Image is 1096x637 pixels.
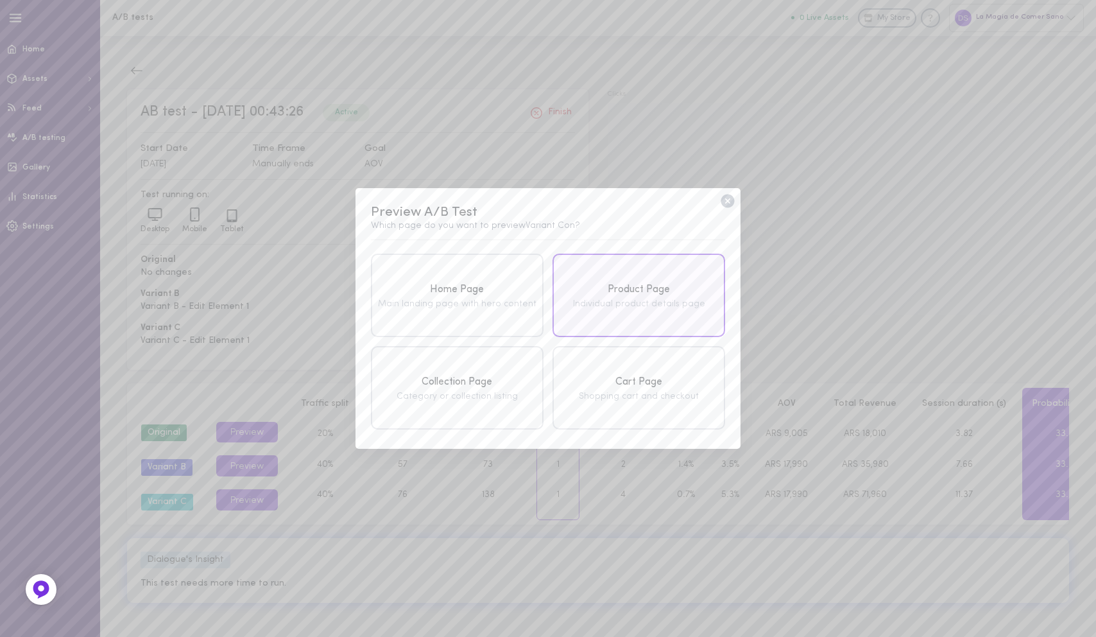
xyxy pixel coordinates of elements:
[556,392,722,401] div: Shopping cart and checkout
[371,204,725,222] div: Preview A/B Test
[374,300,540,309] div: Main landing page with hero content
[556,374,722,390] div: Cart Page
[374,392,540,401] div: Category or collection listing
[556,282,722,298] div: Product Page
[556,300,722,309] div: Individual product details page
[31,580,51,599] img: Feedback Button
[374,282,540,298] div: Home Page
[374,374,540,390] div: Collection Page
[371,222,725,231] div: Which page do you want to preview Variant C on?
